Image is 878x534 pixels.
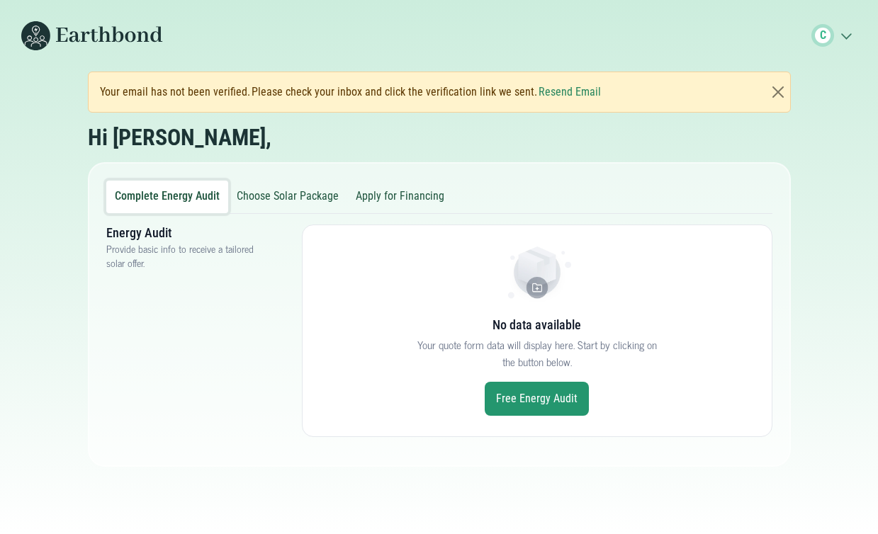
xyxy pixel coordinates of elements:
img: Empty Icon [503,246,571,305]
button: Apply for Financing [347,181,453,213]
div: Your email has not been verified. [100,84,602,101]
p: Provide basic info to receive a tailored solar offer. [106,242,257,270]
button: Choose Solar Package [228,181,347,213]
p: Your quote form data will display here. Start by clicking on the button below. [412,336,662,370]
button: Complete Energy Audit [106,181,228,213]
h3: Energy Audit [106,225,257,242]
span: Please check your inbox and click the verification link we sent. [252,84,537,101]
a: Free Energy Audit [485,382,589,416]
button: Close [770,84,787,101]
div: Form Tabs [106,181,772,448]
img: Earthbond's long logo for desktop view [21,21,163,50]
span: C [820,27,826,44]
h3: No data available [493,317,581,334]
button: Resend Email [539,84,601,101]
h2: Hi [PERSON_NAME], [88,124,271,151]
